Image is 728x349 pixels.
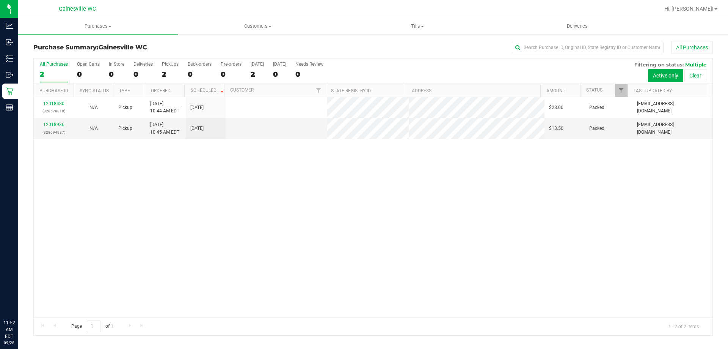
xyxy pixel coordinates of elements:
[6,87,13,95] inline-svg: Retail
[43,101,64,106] a: 12018480
[18,23,178,30] span: Purchases
[337,18,497,34] a: Tills
[59,6,96,12] span: Gainesville WC
[295,70,323,79] div: 0
[150,121,179,136] span: [DATE] 10:45 AM EDT
[178,18,337,34] a: Customers
[87,321,100,332] input: 1
[109,62,124,67] div: In Store
[589,125,604,132] span: Packed
[497,18,657,34] a: Deliveries
[331,88,371,93] a: State Registry ID
[512,42,664,53] input: Search Purchase ID, Original ID, State Registry ID or Customer Name...
[6,55,13,62] inline-svg: Inventory
[18,18,178,34] a: Purchases
[77,62,100,67] div: Open Carts
[151,88,171,93] a: Ordered
[38,129,69,136] p: (328694987)
[6,38,13,46] inline-svg: Inbound
[133,62,153,67] div: Deliveries
[89,104,98,111] button: N/A
[684,69,706,82] button: Clear
[273,70,286,79] div: 0
[648,69,683,82] button: Active only
[40,62,68,67] div: All Purchases
[178,23,337,30] span: Customers
[162,62,179,67] div: PickUps
[65,321,119,332] span: Page of 1
[671,41,713,54] button: All Purchases
[8,288,30,311] iframe: Resource center
[190,104,204,111] span: [DATE]
[150,100,179,115] span: [DATE] 10:44 AM EDT
[118,104,132,111] span: Pickup
[221,62,242,67] div: Pre-orders
[662,321,705,332] span: 1 - 2 of 2 items
[43,122,64,127] a: 12018936
[251,62,264,67] div: [DATE]
[634,88,672,93] a: Last Updated By
[33,44,260,51] h3: Purchase Summary:
[230,87,254,93] a: Customer
[589,104,604,111] span: Packed
[6,22,13,30] inline-svg: Analytics
[188,62,212,67] div: Back-orders
[6,71,13,79] inline-svg: Outbound
[190,125,204,132] span: [DATE]
[77,70,100,79] div: 0
[38,107,69,115] p: (328578818)
[634,62,684,68] span: Filtering on status:
[406,84,540,97] th: Address
[119,88,130,93] a: Type
[89,126,98,131] span: Not Applicable
[3,319,15,340] p: 11:52 AM EDT
[133,70,153,79] div: 0
[546,88,565,93] a: Amount
[39,88,68,93] a: Purchase ID
[6,104,13,111] inline-svg: Reports
[89,105,98,110] span: Not Applicable
[3,340,15,346] p: 09/28
[89,125,98,132] button: N/A
[40,70,68,79] div: 2
[549,104,563,111] span: $28.00
[188,70,212,79] div: 0
[549,125,563,132] span: $13.50
[162,70,179,79] div: 2
[685,62,706,68] span: Multiple
[118,125,132,132] span: Pickup
[615,84,628,97] a: Filter
[637,121,708,136] span: [EMAIL_ADDRESS][DOMAIN_NAME]
[273,62,286,67] div: [DATE]
[312,84,325,97] a: Filter
[251,70,264,79] div: 2
[109,70,124,79] div: 0
[221,70,242,79] div: 0
[191,88,225,93] a: Scheduled
[637,100,708,115] span: [EMAIL_ADDRESS][DOMAIN_NAME]
[80,88,109,93] a: Sync Status
[586,87,602,93] a: Status
[99,44,147,51] span: Gainesville WC
[664,6,714,12] span: Hi, [PERSON_NAME]!
[295,62,323,67] div: Needs Review
[338,23,497,30] span: Tills
[557,23,598,30] span: Deliveries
